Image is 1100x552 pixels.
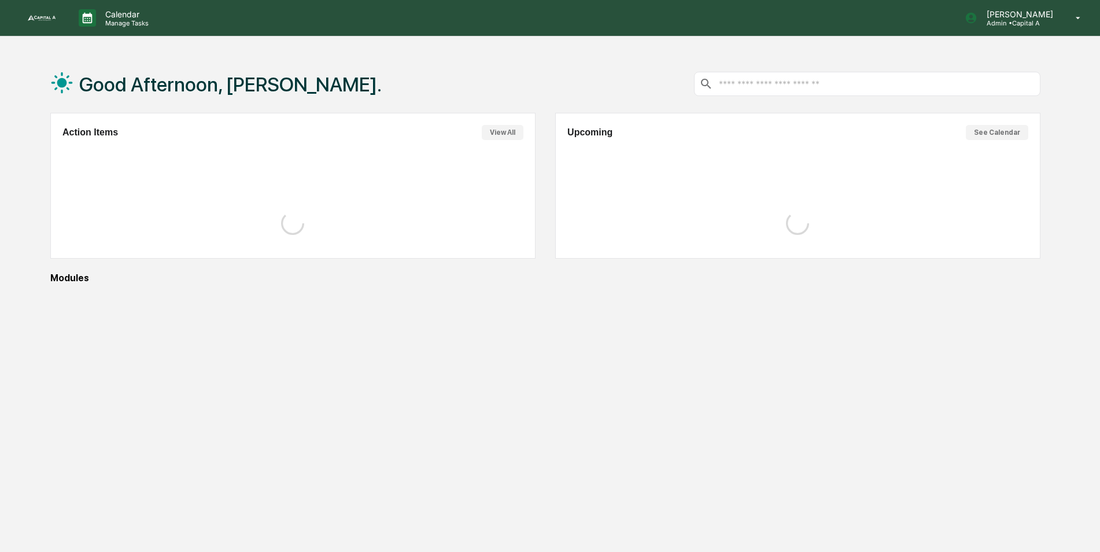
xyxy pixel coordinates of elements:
[977,9,1059,19] p: [PERSON_NAME]
[482,125,523,140] button: View All
[96,19,154,27] p: Manage Tasks
[966,125,1028,140] button: See Calendar
[96,9,154,19] p: Calendar
[977,19,1059,27] p: Admin • Capital A
[50,273,1040,284] div: Modules
[567,127,612,138] h2: Upcoming
[79,73,382,96] h1: Good Afternoon, [PERSON_NAME].
[62,127,118,138] h2: Action Items
[28,15,56,21] img: logo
